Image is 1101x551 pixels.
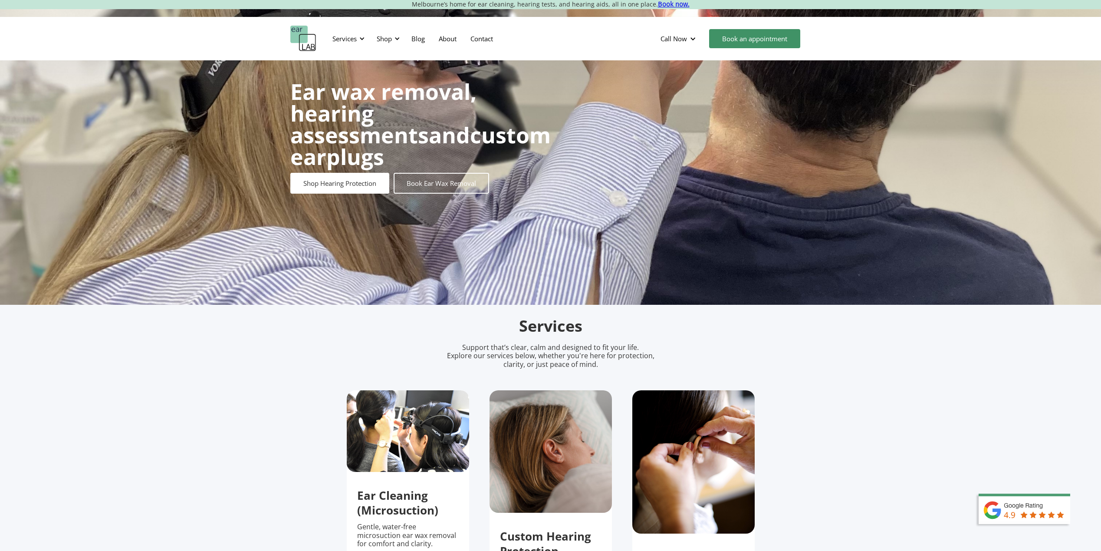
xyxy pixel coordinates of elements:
a: Book an appointment [709,29,800,48]
div: Shop [371,26,402,52]
a: Book Ear Wax Removal [394,173,489,194]
strong: custom earplugs [290,120,551,172]
div: Call Now [661,34,687,43]
p: Support that’s clear, calm and designed to fit your life. Explore our services below, whether you... [436,343,666,369]
a: Shop Hearing Protection [290,173,389,194]
div: Shop [377,34,392,43]
h1: and [290,81,551,168]
p: Gentle, water-free microsuction ear wax removal for comfort and clarity. [357,523,459,548]
strong: Ear Cleaning (Microsuction) [357,488,438,518]
img: putting hearing protection in [632,390,755,534]
a: About [432,26,463,51]
a: Contact [463,26,500,51]
a: home [290,26,316,52]
h2: Services [347,316,755,337]
div: Call Now [654,26,705,52]
div: Services [332,34,357,43]
a: Blog [404,26,432,51]
div: Services [327,26,367,52]
strong: Ear wax removal, hearing assessments [290,77,477,150]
